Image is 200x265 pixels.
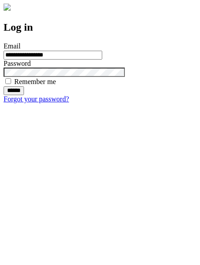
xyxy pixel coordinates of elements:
[4,95,69,103] a: Forgot your password?
[4,21,196,33] h2: Log in
[4,4,11,11] img: logo-4e3dc11c47720685a147b03b5a06dd966a58ff35d612b21f08c02c0306f2b779.png
[4,60,31,67] label: Password
[14,78,56,85] label: Remember me
[4,42,20,50] label: Email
